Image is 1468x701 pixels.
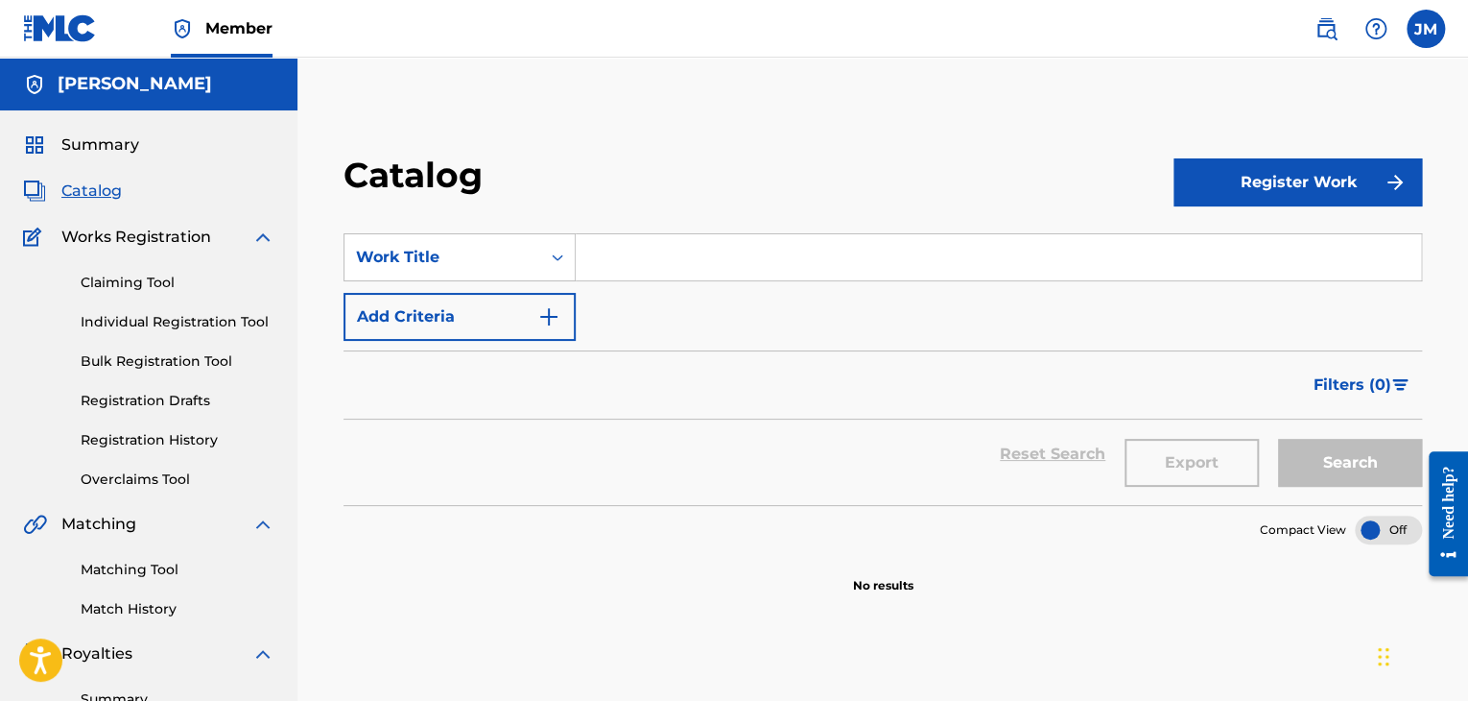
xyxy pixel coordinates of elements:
img: help [1364,17,1387,40]
iframe: Chat Widget [1372,609,1468,701]
a: CatalogCatalog [23,180,122,203]
a: Match History [81,599,274,619]
img: f7272a7cc735f4ea7f67.svg [1384,171,1407,194]
a: SummarySummary [23,133,139,157]
span: Works Registration [61,226,211,249]
img: Summary [23,133,46,157]
img: expand [251,226,274,249]
span: Matching [61,513,136,536]
img: Top Rightsholder [171,17,194,40]
a: Bulk Registration Tool [81,351,274,372]
iframe: Resource Center [1414,437,1468,592]
img: Accounts [23,73,46,96]
h2: Catalog [343,154,492,197]
img: Works Registration [23,226,48,249]
div: Help [1357,10,1395,48]
span: Summary [61,133,139,157]
span: Catalog [61,180,122,203]
span: Member [205,17,272,39]
img: filter [1392,379,1409,391]
img: Royalties [23,642,46,665]
h5: Joshua Malett [58,73,212,95]
img: expand [251,642,274,665]
img: Matching [23,513,47,536]
div: User Menu [1407,10,1445,48]
span: Royalties [61,642,132,665]
span: Compact View [1260,521,1346,539]
img: 9d2ae6d4665cec9f34b9.svg [537,305,560,328]
span: Filters ( 0 ) [1314,374,1391,397]
form: Search Form [343,233,1422,505]
a: Public Search [1307,10,1345,48]
a: Matching Tool [81,560,274,580]
img: expand [251,513,274,536]
a: Registration Drafts [81,391,274,411]
a: Overclaims Tool [81,470,274,490]
p: No results [853,554,913,594]
button: Filters (0) [1302,361,1422,409]
img: Catalog [23,180,46,203]
button: Register Work [1173,158,1422,206]
div: Work Title [356,246,529,269]
div: Drag [1378,628,1389,686]
img: search [1314,17,1338,40]
button: Add Criteria [343,293,576,341]
img: MLC Logo [23,14,97,42]
a: Claiming Tool [81,273,274,293]
a: Registration History [81,430,274,450]
a: Individual Registration Tool [81,312,274,332]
